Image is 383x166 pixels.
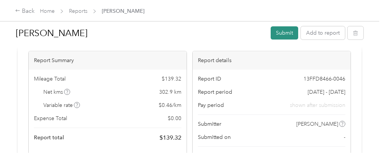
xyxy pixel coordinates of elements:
span: Pay period [198,101,224,109]
button: Add to report [301,26,345,40]
span: Expense Total [34,114,67,122]
span: Submitter [198,120,221,128]
span: Report total [34,134,64,142]
iframe: Everlance-gr Chat Button Frame [341,124,383,166]
span: Net kms [43,88,70,96]
button: Submit [271,26,298,40]
span: [PERSON_NAME] [296,120,338,128]
span: Report period [198,88,232,96]
div: Back [15,7,35,16]
a: Home [40,8,55,14]
span: [PERSON_NAME] [102,7,144,15]
span: [DATE] - [DATE] [308,88,345,96]
span: shown after submission [290,101,345,109]
span: $ 139.32 [162,75,181,83]
span: 13FFD8466-0046 [303,75,345,83]
span: $ 0.00 [168,114,181,122]
div: Report Summary [29,51,187,70]
span: Mileage Total [34,75,66,83]
div: Report details [193,51,351,70]
a: Reports [69,8,87,14]
span: Approvers [198,152,224,160]
span: 302.9 km [159,88,181,96]
span: Variable rate [43,101,80,109]
span: Report ID [198,75,221,83]
span: Submitted on [198,133,231,141]
span: shown after submission [290,153,345,159]
h1: Abu Soaib [16,24,265,42]
span: $ 139.32 [159,133,181,142]
span: $ 0.46 / km [159,101,181,109]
